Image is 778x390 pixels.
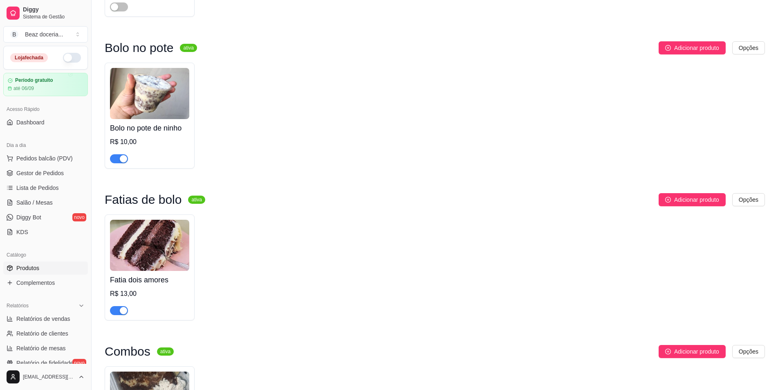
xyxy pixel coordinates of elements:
div: Beaz doceria ... [25,30,63,38]
h4: Bolo no pote de ninho [110,122,189,134]
a: Gestor de Pedidos [3,167,88,180]
button: Alterar Status [63,53,81,63]
span: B [10,30,18,38]
button: [EMAIL_ADDRESS][DOMAIN_NAME] [3,367,88,387]
button: Select a team [3,26,88,43]
div: R$ 13,00 [110,289,189,299]
img: product-image [110,68,189,119]
h3: Fatias de bolo [105,195,182,205]
h4: Fatia dois amores [110,274,189,286]
div: Acesso Rápido [3,103,88,116]
button: Opções [732,345,765,358]
a: Produtos [3,262,88,275]
div: Loja fechada [10,53,48,62]
div: R$ 10,00 [110,137,189,147]
div: Dia a dia [3,139,88,152]
button: Adicionar produto [659,345,726,358]
a: Dashboard [3,116,88,129]
span: Salão / Mesas [16,198,53,207]
span: Gestor de Pedidos [16,169,64,177]
a: KDS [3,225,88,239]
span: Relatório de mesas [16,344,66,352]
span: plus-circle [665,45,671,51]
span: Diggy [23,6,85,14]
a: Diggy Botnovo [3,211,88,224]
span: Lista de Pedidos [16,184,59,192]
h3: Combos [105,347,150,356]
sup: ativa [157,347,174,356]
span: Diggy Bot [16,213,41,221]
a: Relatório de mesas [3,342,88,355]
span: Adicionar produto [674,43,719,52]
a: Relatório de fidelidadenovo [3,356,88,370]
a: Salão / Mesas [3,196,88,209]
span: Relatório de fidelidade [16,359,73,367]
a: Relatórios de vendas [3,312,88,325]
span: Complementos [16,279,55,287]
div: Catálogo [3,248,88,262]
button: Pedidos balcão (PDV) [3,152,88,165]
a: Relatório de clientes [3,327,88,340]
button: Opções [732,193,765,206]
img: product-image [110,220,189,271]
a: DiggySistema de Gestão [3,3,88,23]
button: Adicionar produto [659,41,726,54]
a: Período gratuitoaté 06/09 [3,73,88,96]
span: Sistema de Gestão [23,14,85,20]
article: Período gratuito [15,77,53,83]
sup: ativa [188,196,205,204]
a: Complementos [3,276,88,289]
span: KDS [16,228,28,236]
span: plus-circle [665,197,671,203]
span: Produtos [16,264,39,272]
span: Adicionar produto [674,195,719,204]
span: Opções [739,43,758,52]
button: Opções [732,41,765,54]
span: Relatórios [7,302,29,309]
h3: Bolo no pote [105,43,173,53]
span: plus-circle [665,349,671,354]
sup: ativa [180,44,197,52]
span: Pedidos balcão (PDV) [16,154,73,162]
button: Adicionar produto [659,193,726,206]
span: [EMAIL_ADDRESS][DOMAIN_NAME] [23,374,75,380]
article: até 06/09 [13,85,34,92]
a: Lista de Pedidos [3,181,88,194]
span: Adicionar produto [674,347,719,356]
span: Relatórios de vendas [16,315,70,323]
span: Dashboard [16,118,45,126]
span: Opções [739,347,758,356]
span: Opções [739,195,758,204]
span: Relatório de clientes [16,329,68,338]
